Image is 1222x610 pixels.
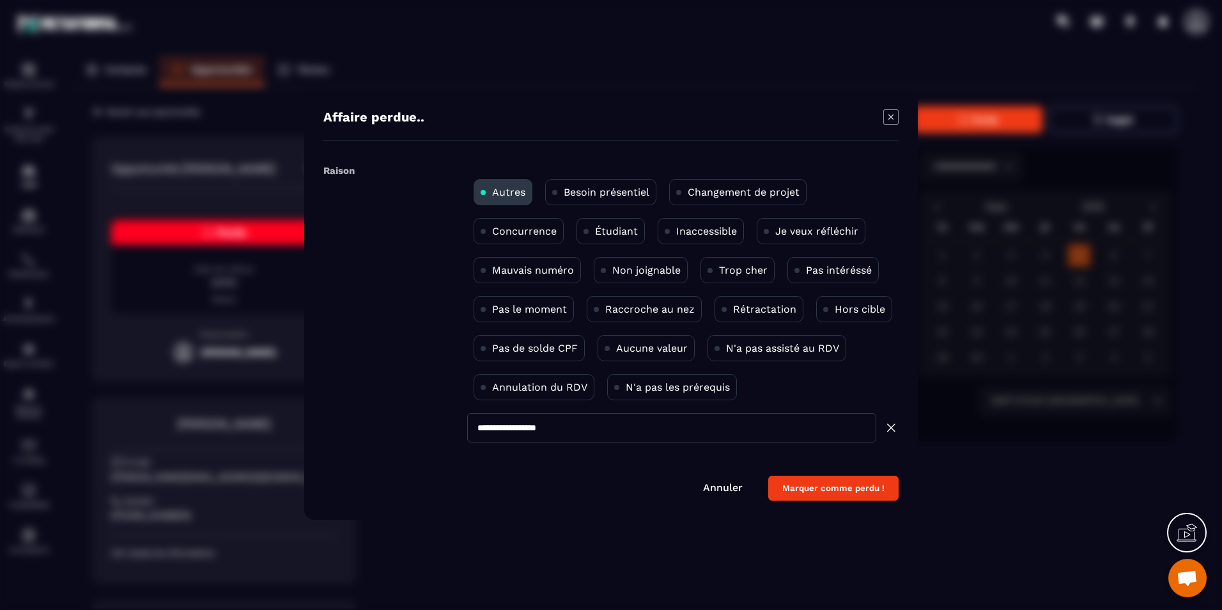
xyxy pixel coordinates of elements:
[806,264,872,276] p: Pas intéréssé
[492,225,557,237] p: Concurrence
[492,342,578,354] p: Pas de solde CPF
[323,165,355,176] label: Raison
[688,186,800,198] p: Changement de projet
[595,225,638,237] p: Étudiant
[733,303,796,315] p: Rétractation
[612,264,681,276] p: Non joignable
[768,476,899,501] button: Marquer comme perdu !
[676,225,737,237] p: Inaccessible
[703,481,743,494] a: Annuler
[626,381,730,393] p: N'a pas les prérequis
[492,186,525,198] p: Autres
[605,303,695,315] p: Raccroche au nez
[775,225,858,237] p: Je veux réfléchir
[616,342,688,354] p: Aucune valeur
[726,342,839,354] p: N'a pas assisté au RDV
[492,381,587,393] p: Annulation du RDV
[492,303,567,315] p: Pas le moment
[564,186,649,198] p: Besoin présentiel
[492,264,574,276] p: Mauvais numéro
[323,109,424,127] h4: Affaire perdue..
[719,264,768,276] p: Trop cher
[1168,559,1207,597] a: Ouvrir le chat
[835,303,885,315] p: Hors cible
